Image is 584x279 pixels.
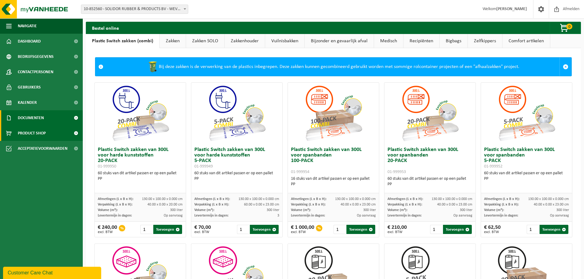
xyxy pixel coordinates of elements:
[18,18,37,34] span: Navigatie
[387,225,407,234] div: € 210,00
[528,197,569,201] span: 130.00 x 100.00 x 0.000 cm
[303,83,364,144] img: 01-999954
[484,230,501,234] span: excl. BTW
[81,5,188,13] span: 10-852560 - SOLIDOR RUBBER & PRODUCTS BV - WEVELGEM
[484,164,502,169] span: 01-999952
[291,230,314,234] span: excl. BTW
[18,64,53,80] span: Contactpersonen
[484,208,504,212] span: Volume (m³):
[387,170,406,174] span: 01-999953
[387,147,472,175] h3: Plastic Switch zakken van 300L voor spanbanden 20-PACK
[194,147,279,169] h3: Plastic Switch zakken van 300L voor harde kunststoffen 5-PACK
[194,164,213,169] span: 01-999949
[534,203,569,206] span: 40.00 x 0.00 x 23.00 cm
[430,225,443,234] input: 1
[291,208,311,212] span: Volume (m³):
[194,208,214,212] span: Volume (m³):
[484,197,520,201] span: Afmetingen (L x B x H):
[502,34,550,48] a: Comfort artikelen
[110,83,171,144] img: 01-999950
[399,83,461,144] img: 01-999953
[540,225,568,234] button: Toevoegen
[387,203,422,206] span: Verpakking (L x B x H):
[566,24,572,29] span: 0
[484,176,569,182] div: PP
[460,208,472,212] span: 300 liter
[556,208,569,212] span: 300 liter
[291,147,376,175] h3: Plastic Switch zakken van 300L voor spanbanden 100-PACK
[81,5,188,14] span: 10-852560 - SOLIDOR RUBBER & PRODUCTS BV - WEVELGEM
[98,147,183,169] h3: Plastic Switch zakken van 300L voor harde kunststoffen 20-PACK
[387,197,423,201] span: Afmetingen (L x B x H):
[387,182,472,187] div: PP
[341,203,376,206] span: 40.00 x 0.00 x 23.00 cm
[484,147,569,169] h3: Plastic Switch zakken van 300L voor spanbanden 5-PACK
[291,170,309,174] span: 01-999954
[484,203,519,206] span: Verpakking (L x B x H):
[374,34,403,48] a: Medisch
[170,208,183,212] span: 300 liter
[18,95,37,110] span: Kalender
[18,126,46,141] span: Product Shop
[98,176,183,182] div: PP
[194,214,228,217] span: Levertermijn in dagen:
[186,34,224,48] a: Zakken SOLO
[18,49,54,64] span: Bedrijfsgegevens
[194,197,230,201] span: Afmetingen (L x B x H):
[334,225,346,234] input: 1
[160,34,186,48] a: Zakken
[106,58,559,76] div: Bij deze zakken is de verwerking van de plastics inbegrepen. Deze zakken kunnen gecombineerd gebr...
[194,230,211,234] span: excl. BTW
[277,214,279,217] span: 3
[98,171,183,182] div: 60 stuks van dit artikel passen er op een pallet
[440,34,468,48] a: Bigbags
[237,225,250,234] input: 1
[98,225,117,234] div: € 240,00
[291,203,326,206] span: Verpakking (L x B x H):
[98,208,118,212] span: Volume (m³):
[527,225,539,234] input: 1
[142,197,183,201] span: 130.00 x 100.00 x 0.000 cm
[153,225,182,234] button: Toevoegen
[559,58,571,76] a: Sluit melding
[496,83,557,144] img: 01-999952
[140,225,153,234] input: 1
[98,164,116,169] span: 01-999950
[496,7,527,11] strong: [PERSON_NAME]
[98,197,133,201] span: Afmetingen (L x B x H):
[443,225,472,234] button: Toevoegen
[244,203,279,206] span: 60.00 x 0.00 x 23.00 cm
[98,203,132,206] span: Verpakking (L x B x H):
[250,225,279,234] button: Toevoegen
[194,225,211,234] div: € 70,00
[453,214,472,217] span: Op aanvraag
[387,214,422,217] span: Levertermijn in dagen:
[291,225,314,234] div: € 1 000,00
[335,197,376,201] span: 130.00 x 100.00 x 0.000 cm
[194,203,229,206] span: Verpakking (L x B x H):
[357,214,376,217] span: Op aanvraag
[291,182,376,187] div: PP
[484,225,501,234] div: € 62,50
[387,208,407,212] span: Volume (m³):
[194,171,279,182] div: 60 stuks van dit artikel passen er op een pallet
[18,141,67,156] span: Acceptatievoorwaarden
[291,197,326,201] span: Afmetingen (L x B x H):
[403,34,439,48] a: Recipiënten
[18,34,41,49] span: Dashboard
[363,208,376,212] span: 300 liter
[98,214,132,217] span: Levertermijn in dagen:
[484,214,518,217] span: Levertermijn in dagen:
[147,61,159,73] img: WB-0240-HPE-GN-50.png
[432,197,472,201] span: 130.00 x 100.00 x 0.000 cm
[147,203,183,206] span: 40.00 x 0.00 x 20.00 cm
[98,230,117,234] span: excl. BTW
[550,214,569,217] span: Op aanvraag
[206,83,268,144] img: 01-999949
[225,34,265,48] a: Zakkenhouder
[550,22,580,34] button: 0
[194,176,279,182] div: PP
[484,171,569,182] div: 60 stuks van dit artikel passen er op een pallet
[291,214,325,217] span: Levertermijn in dagen:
